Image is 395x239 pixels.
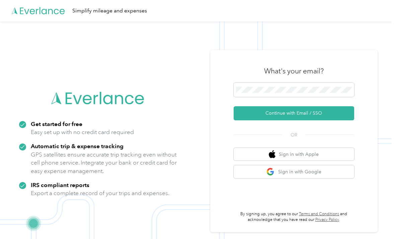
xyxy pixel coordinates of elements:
p: GPS satellites ensure accurate trip tracking even without cell phone service. Integrate your bank... [31,151,177,175]
a: Terms and Conditions [299,212,339,217]
button: apple logoSign in with Apple [234,148,354,161]
span: OR [282,131,306,138]
img: apple logo [269,150,275,159]
h3: What's your email? [264,66,324,76]
strong: Get started for free [31,120,82,127]
button: Continue with Email / SSO [234,106,354,120]
p: Export a complete record of your trips and expenses. [31,189,169,197]
img: google logo [266,168,275,176]
a: Privacy Policy [315,217,339,222]
strong: Automatic trip & expense tracking [31,142,124,150]
strong: IRS compliant reports [31,181,89,188]
p: Easy set up with no credit card required [31,128,134,136]
div: Simplify mileage and expenses [72,7,147,15]
button: google logoSign in with Google [234,165,354,178]
p: By signing up, you agree to our and acknowledge that you have read our . [234,211,354,223]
